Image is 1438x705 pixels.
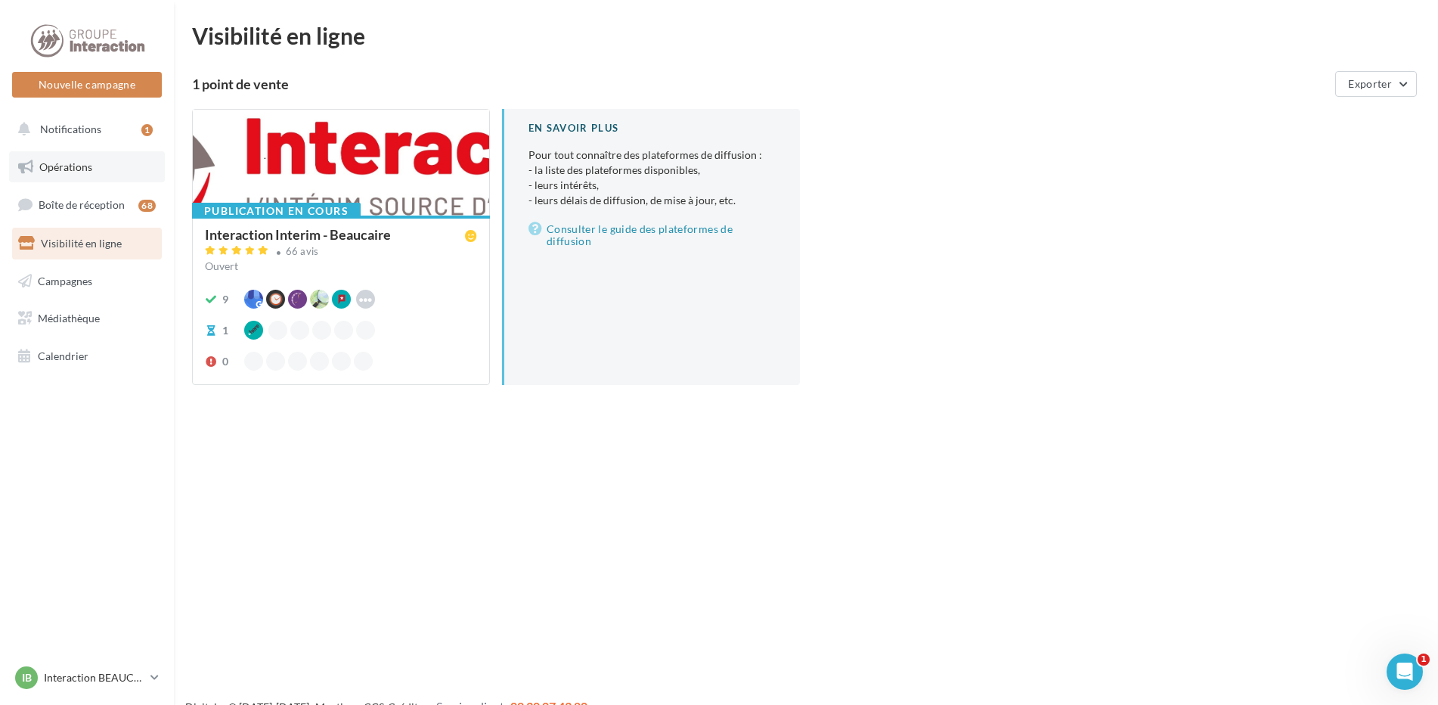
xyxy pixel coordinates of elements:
[141,124,153,136] div: 1
[1335,71,1417,97] button: Exporter
[1387,654,1423,690] iframe: Intercom live chat
[44,670,144,685] p: Interaction BEAUCAIRE
[38,274,92,287] span: Campagnes
[528,178,776,193] li: - leurs intérêts,
[222,354,228,369] div: 0
[205,228,391,241] div: Interaction Interim - Beaucaire
[286,247,319,256] div: 66 avis
[528,121,776,135] div: En savoir plus
[222,323,228,338] div: 1
[528,193,776,208] li: - leurs délais de diffusion, de mise à jour, etc.
[528,148,776,208] p: Pour tout connaître des plateformes de diffusion :
[38,349,88,362] span: Calendrier
[9,151,165,183] a: Opérations
[205,244,477,262] a: 66 avis
[9,340,165,372] a: Calendrier
[192,203,361,219] div: Publication en cours
[1348,77,1392,90] span: Exporter
[1418,654,1430,666] span: 1
[41,237,122,250] span: Visibilité en ligne
[9,228,165,259] a: Visibilité en ligne
[222,292,228,307] div: 9
[22,670,32,685] span: IB
[205,259,238,272] span: Ouvert
[38,312,100,325] span: Médiathèque
[528,163,776,178] li: - la liste des plateformes disponibles,
[9,266,165,297] a: Campagnes
[9,188,165,221] a: Boîte de réception68
[9,113,159,145] button: Notifications 1
[12,72,162,98] button: Nouvelle campagne
[9,303,165,334] a: Médiathèque
[192,77,1329,91] div: 1 point de vente
[192,24,1420,47] div: Visibilité en ligne
[40,123,101,135] span: Notifications
[12,663,162,692] a: IB Interaction BEAUCAIRE
[39,198,125,211] span: Boîte de réception
[39,160,92,173] span: Opérations
[138,200,156,212] div: 68
[528,220,776,250] a: Consulter le guide des plateformes de diffusion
